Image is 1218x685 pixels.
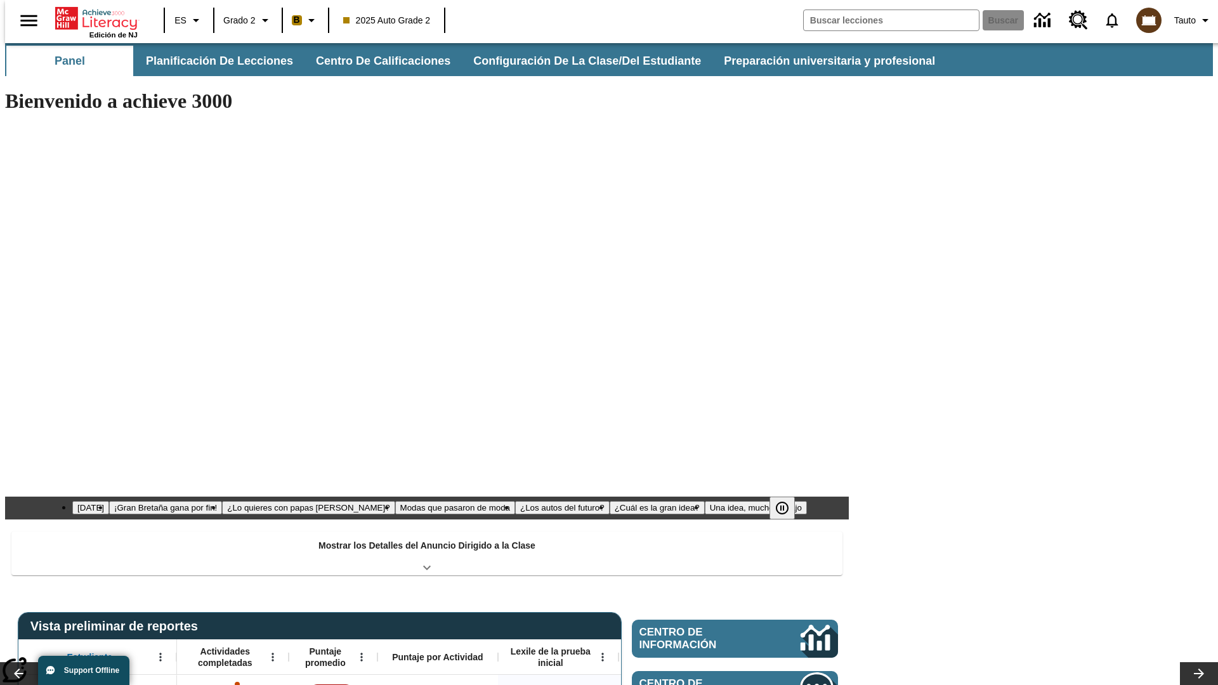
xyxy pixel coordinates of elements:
div: Pausar [769,497,808,519]
button: Abrir menú [593,648,612,667]
span: Actividades completadas [183,646,267,669]
button: Abrir menú [263,648,282,667]
button: Centro de calificaciones [306,46,461,76]
button: Abrir menú [352,648,371,667]
span: Edición de NJ [89,31,138,39]
a: Centro de información [632,620,838,658]
img: avatar image [1136,8,1162,33]
span: Tauto [1174,14,1196,27]
button: Perfil/Configuración [1169,9,1218,32]
span: Estudiante [67,651,113,663]
a: Notificaciones [1096,4,1129,37]
button: Grado: Grado 2, Elige un grado [218,9,278,32]
button: Panel [6,46,133,76]
button: Boost El color de la clase es anaranjado claro. Cambiar el color de la clase. [287,9,324,32]
button: Pausar [769,497,795,519]
p: Mostrar los Detalles del Anuncio Dirigido a la Clase [318,539,535,552]
button: Diapositiva 3 ¿Lo quieres con papas fritas? [222,501,395,514]
a: Centro de recursos, Se abrirá en una pestaña nueva. [1061,3,1096,37]
button: Lenguaje: ES, Selecciona un idioma [169,9,209,32]
span: ES [174,14,187,27]
span: Centro de información [639,626,758,651]
span: Lexile de la prueba inicial [504,646,597,669]
button: Escoja un nuevo avatar [1129,4,1169,37]
span: Puntaje por Actividad [392,651,483,663]
button: Abrir el menú lateral [10,2,48,39]
body: Máximo 600 caracteres Presiona Escape para desactivar la barra de herramientas Presiona Alt + F10... [5,10,185,22]
input: Buscar campo [804,10,979,30]
button: Abrir menú [151,648,170,667]
button: Diapositiva 5 ¿Los autos del futuro? [515,501,610,514]
span: B [294,12,300,28]
button: Diapositiva 7 Una idea, mucho trabajo [705,501,807,514]
a: Centro de información [1026,3,1061,38]
button: Carrusel de lecciones, seguir [1180,662,1218,685]
a: Portada [55,6,138,31]
button: Planificación de lecciones [136,46,303,76]
button: Diapositiva 6 ¿Cuál es la gran idea? [610,501,705,514]
div: Portada [55,4,138,39]
span: Puntaje promedio [295,646,356,669]
button: Configuración de la clase/del estudiante [463,46,711,76]
h1: Bienvenido a achieve 3000 [5,89,849,113]
button: Diapositiva 1 Día del Trabajo [72,501,109,514]
div: Subbarra de navegación [5,46,946,76]
button: Preparación universitaria y profesional [714,46,945,76]
span: Vista preliminar de reportes [30,619,204,634]
div: Subbarra de navegación [5,43,1213,76]
button: Diapositiva 2 ¡Gran Bretaña gana por fin! [109,501,222,514]
span: 2025 Auto Grade 2 [343,14,431,27]
div: Mostrar los Detalles del Anuncio Dirigido a la Clase [11,532,842,575]
span: Grado 2 [223,14,256,27]
button: Support Offline [38,656,129,685]
span: Support Offline [64,666,119,675]
button: Diapositiva 4 Modas que pasaron de moda [395,501,515,514]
